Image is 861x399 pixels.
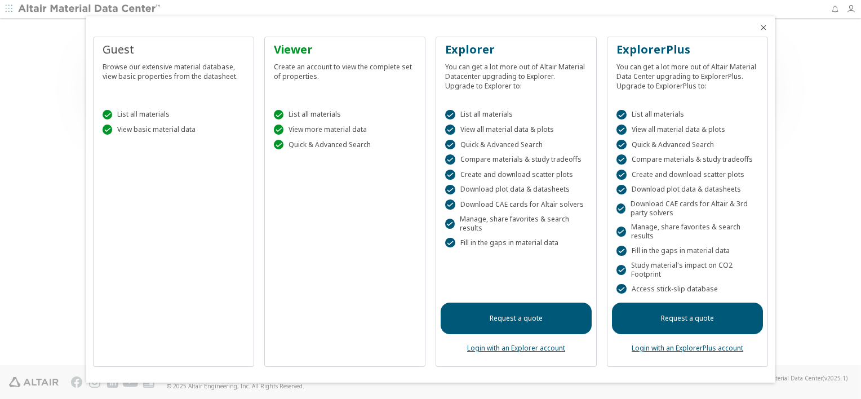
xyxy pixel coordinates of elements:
[445,200,455,210] div: 
[616,57,758,91] div: You can get a lot more out of Altair Material Data Center upgrading to ExplorerPlus. Upgrade to E...
[445,110,455,120] div: 
[103,125,245,135] div: View basic material data
[445,125,587,135] div: View all material data & plots
[445,185,587,195] div: Download plot data & datasheets
[445,215,587,233] div: Manage, share favorites & search results
[441,303,592,334] a: Request a quote
[616,246,627,256] div: 
[274,57,416,81] div: Create an account to view the complete set of properties.
[274,140,284,150] div: 
[274,125,284,135] div: 
[445,238,587,248] div: Fill in the gaps in material data
[103,110,113,120] div: 
[616,110,627,120] div: 
[467,343,565,353] a: Login with an Explorer account
[616,185,627,195] div: 
[759,23,768,32] button: Close
[274,125,416,135] div: View more material data
[445,57,587,91] div: You can get a lot more out of Altair Material Datacenter upgrading to Explorer. Upgrade to Explor...
[445,238,455,248] div: 
[616,110,758,120] div: List all materials
[616,140,758,150] div: Quick & Advanced Search
[616,125,627,135] div: 
[274,110,416,120] div: List all materials
[103,57,245,81] div: Browse our extensive material database, view basic properties from the datasheet.
[616,125,758,135] div: View all material data & plots
[274,140,416,150] div: Quick & Advanced Search
[616,265,626,275] div: 
[616,246,758,256] div: Fill in the gaps in material data
[445,170,455,180] div: 
[103,125,113,135] div: 
[616,154,627,165] div: 
[274,42,416,57] div: Viewer
[616,200,758,218] div: Download CAE cards for Altair & 3rd party solvers
[445,185,455,195] div: 
[445,154,455,165] div: 
[616,42,758,57] div: ExplorerPlus
[616,154,758,165] div: Compare materials & study tradeoffs
[445,219,455,229] div: 
[616,284,758,294] div: Access stick-slip database
[445,125,455,135] div: 
[445,200,587,210] div: Download CAE cards for Altair solvers
[445,140,455,150] div: 
[445,42,587,57] div: Explorer
[612,303,763,334] a: Request a quote
[616,261,758,279] div: Study material's impact on CO2 Footprint
[274,110,284,120] div: 
[445,154,587,165] div: Compare materials & study tradeoffs
[103,110,245,120] div: List all materials
[616,227,626,237] div: 
[445,110,587,120] div: List all materials
[616,223,758,241] div: Manage, share favorites & search results
[616,185,758,195] div: Download plot data & datasheets
[616,170,627,180] div: 
[632,343,743,353] a: Login with an ExplorerPlus account
[616,170,758,180] div: Create and download scatter plots
[616,203,625,214] div: 
[445,170,587,180] div: Create and download scatter plots
[616,284,627,294] div: 
[616,140,627,150] div: 
[103,42,245,57] div: Guest
[445,140,587,150] div: Quick & Advanced Search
